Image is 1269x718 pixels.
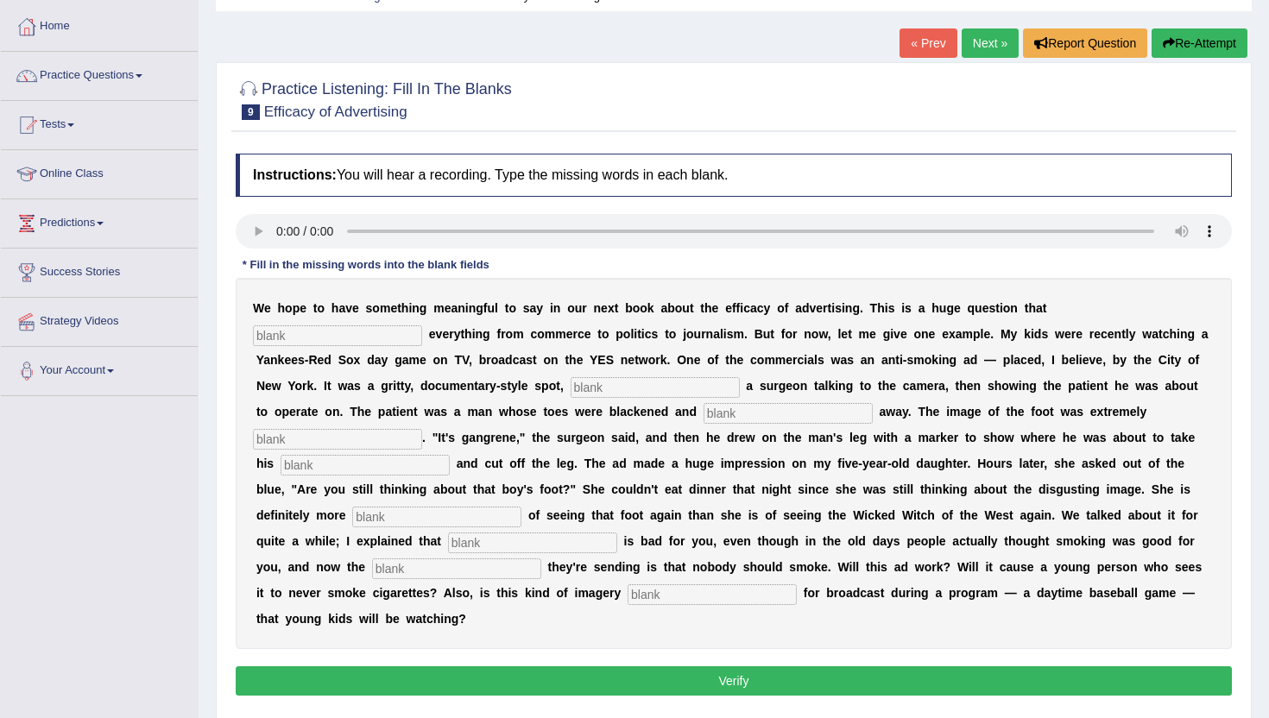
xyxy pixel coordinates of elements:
[720,327,723,341] b: l
[883,327,891,341] b: g
[810,301,817,315] b: v
[479,353,487,367] b: b
[706,327,714,341] b: n
[1003,301,1011,315] b: o
[298,353,305,367] b: s
[465,301,469,315] b: i
[313,301,318,315] b: t
[1163,327,1170,341] b: c
[781,327,786,341] b: f
[253,167,337,182] b: Instructions:
[982,301,989,315] b: e
[837,327,841,341] b: l
[420,353,426,367] b: e
[743,301,750,315] b: c
[519,353,526,367] b: a
[723,327,727,341] b: i
[458,301,465,315] b: n
[616,327,623,341] b: p
[608,301,615,315] b: x
[571,377,740,398] input: blank
[1126,327,1129,341] b: l
[366,301,373,315] b: s
[264,301,271,315] b: e
[578,327,584,341] b: c
[848,327,852,341] b: t
[597,353,605,367] b: E
[686,327,694,341] b: o
[852,301,860,315] b: g
[440,353,448,367] b: n
[594,301,602,315] b: n
[816,301,823,315] b: e
[645,327,652,341] b: c
[308,353,317,367] b: R
[284,353,291,367] b: e
[236,154,1232,197] h4: You will hear a recording. Type the missing words in each blank.
[462,353,469,367] b: V
[317,301,325,315] b: o
[690,301,694,315] b: t
[804,327,811,341] b: n
[523,301,530,315] b: s
[1094,327,1101,341] b: e
[893,327,900,341] b: v
[921,327,929,341] b: n
[572,327,577,341] b: r
[983,327,990,341] b: e
[900,28,956,58] a: « Prev
[704,403,873,424] input: blank
[660,353,667,367] b: k
[354,353,361,367] b: x
[1023,28,1147,58] button: Report Question
[436,327,443,341] b: v
[590,353,597,367] b: Y
[501,327,505,341] b: r
[870,301,878,315] b: T
[963,327,973,341] b: m
[973,327,981,341] b: p
[988,301,995,315] b: s
[601,301,608,315] b: e
[1152,327,1159,341] b: a
[995,301,1000,315] b: t
[469,301,477,315] b: n
[449,327,453,341] b: r
[505,353,513,367] b: d
[429,327,436,341] b: e
[757,353,765,367] b: o
[566,327,573,341] b: e
[551,353,559,367] b: n
[448,532,617,553] input: blank
[345,301,352,315] b: v
[677,353,686,367] b: O
[818,327,827,341] b: w
[828,301,832,315] b: t
[1169,327,1177,341] b: h
[931,301,939,315] b: h
[508,301,516,315] b: o
[845,301,853,315] b: n
[451,301,458,315] b: a
[472,327,476,341] b: i
[1,199,198,242] a: Predictions
[584,327,591,341] b: e
[750,353,757,367] b: c
[725,301,732,315] b: e
[811,327,819,341] b: o
[1,150,198,193] a: Online Class
[981,327,984,341] b: l
[1064,327,1071,341] b: e
[962,28,1019,58] a: Next »
[1159,327,1163,341] b: t
[575,301,583,315] b: u
[1,52,198,95] a: Practice Questions
[1076,327,1083,341] b: e
[1041,327,1048,341] b: s
[464,327,472,341] b: h
[1152,28,1247,58] button: Re-Attempt
[792,327,797,341] b: r
[555,327,565,341] b: m
[869,327,876,341] b: e
[1000,301,1003,315] b: i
